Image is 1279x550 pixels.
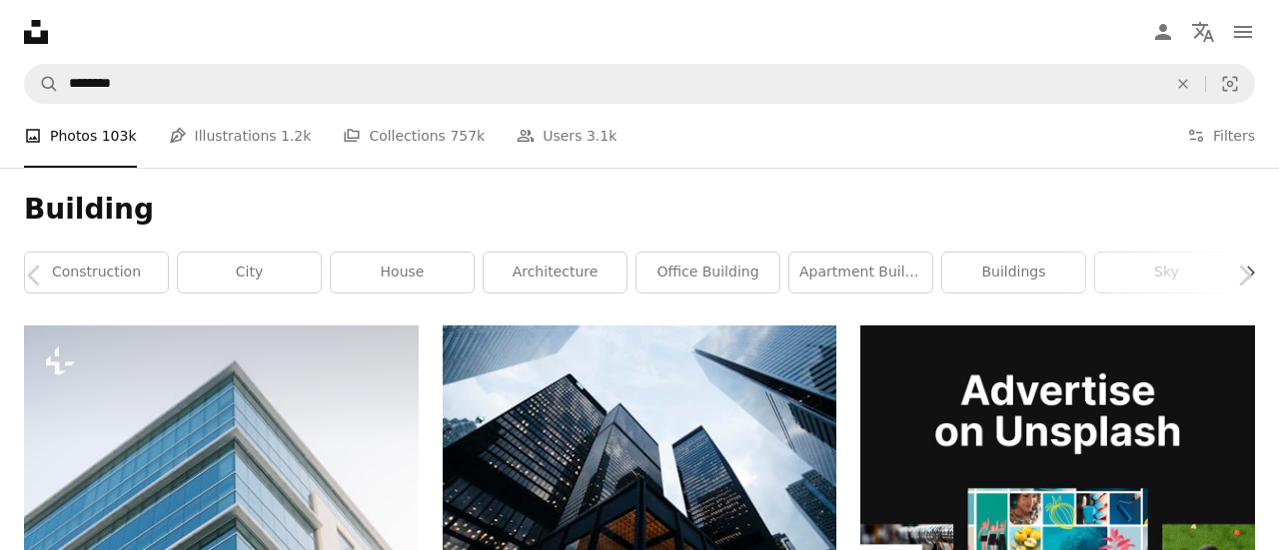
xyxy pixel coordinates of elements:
[1143,12,1183,52] a: Log in / Sign up
[484,253,627,292] a: architecture
[1161,65,1205,103] button: Clear
[789,253,932,292] a: apartment building
[281,125,311,147] span: 1.2k
[25,65,59,103] button: Search Unsplash
[24,20,48,44] a: Home — Unsplash
[169,104,312,168] a: Illustrations 1.2k
[587,125,617,147] span: 3.1k
[343,104,485,168] a: Collections 757k
[24,64,1255,104] form: Find visuals sitewide
[637,253,779,292] a: office building
[1183,12,1223,52] button: Language
[24,192,1255,228] h1: Building
[1206,65,1254,103] button: Visual search
[517,104,617,168] a: Users 3.1k
[942,253,1085,292] a: buildings
[25,253,168,292] a: construction
[331,253,474,292] a: house
[1095,253,1238,292] a: sky
[178,253,321,292] a: city
[1209,180,1279,371] a: Next
[443,447,837,465] a: low angle photo of city high rise buildings during daytime
[450,125,485,147] span: 757k
[1223,12,1263,52] button: Menu
[1187,104,1255,168] button: Filters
